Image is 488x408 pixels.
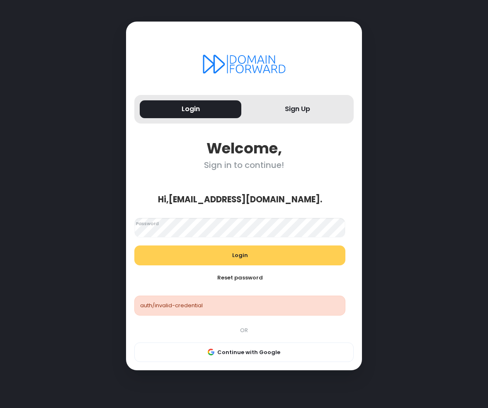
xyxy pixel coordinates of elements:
button: Login [140,100,241,118]
button: Continue with Google [134,342,354,362]
div: Hi, [EMAIL_ADDRESS][DOMAIN_NAME] . [130,194,350,204]
div: Sign in to continue! [134,160,354,170]
button: Sign Up [247,100,348,118]
button: Login [134,245,345,265]
div: OR [130,326,357,335]
div: Welcome, [134,140,354,158]
div: auth/invalid-credential [134,296,345,316]
button: Reset password [134,268,345,288]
